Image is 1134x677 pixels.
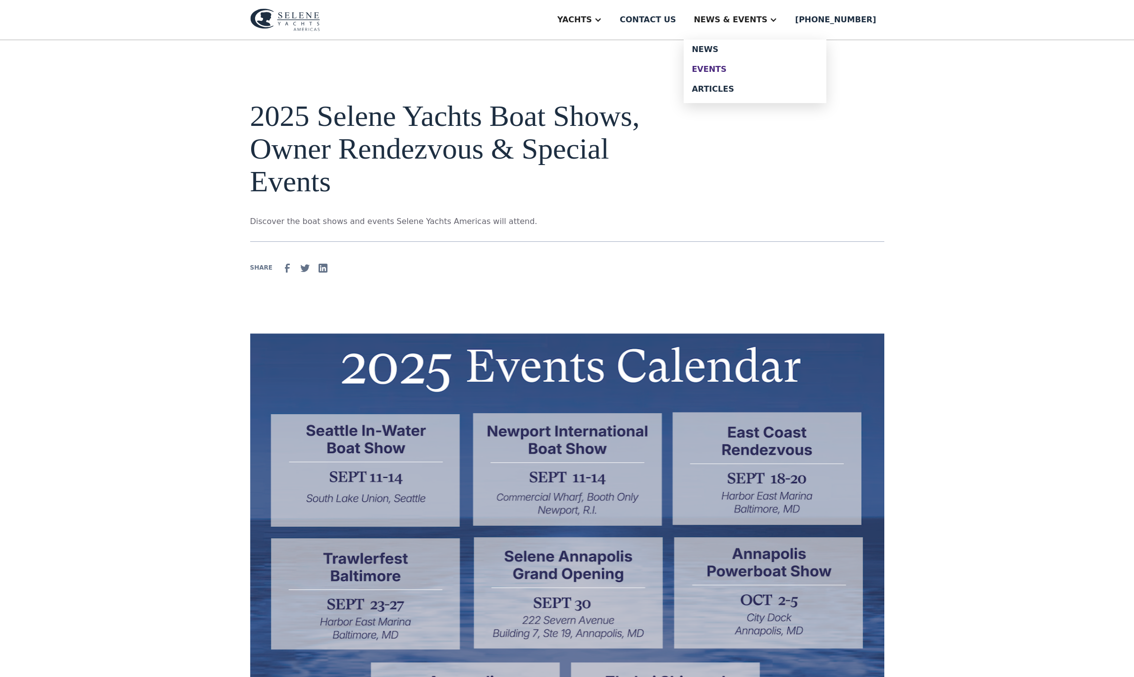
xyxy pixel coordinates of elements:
[694,14,767,26] div: News & EVENTS
[317,262,329,274] img: Linkedin
[250,100,662,198] h1: 2025 Selene Yachts Boat Shows, Owner Rendezvous & Special Events
[684,59,826,79] a: Events
[250,8,320,31] img: logo
[684,79,826,99] a: Articles
[557,14,592,26] div: Yachts
[250,263,272,272] div: SHARE
[281,262,293,274] img: facebook
[620,14,676,26] div: Contact us
[684,40,826,59] a: News
[250,216,662,227] p: Discover the boat shows and events Selene Yachts Americas will attend.
[692,85,818,93] div: Articles
[299,262,311,274] img: Twitter
[692,65,818,73] div: Events
[684,40,826,103] nav: News & EVENTS
[692,46,818,54] div: News
[795,14,876,26] div: [PHONE_NUMBER]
